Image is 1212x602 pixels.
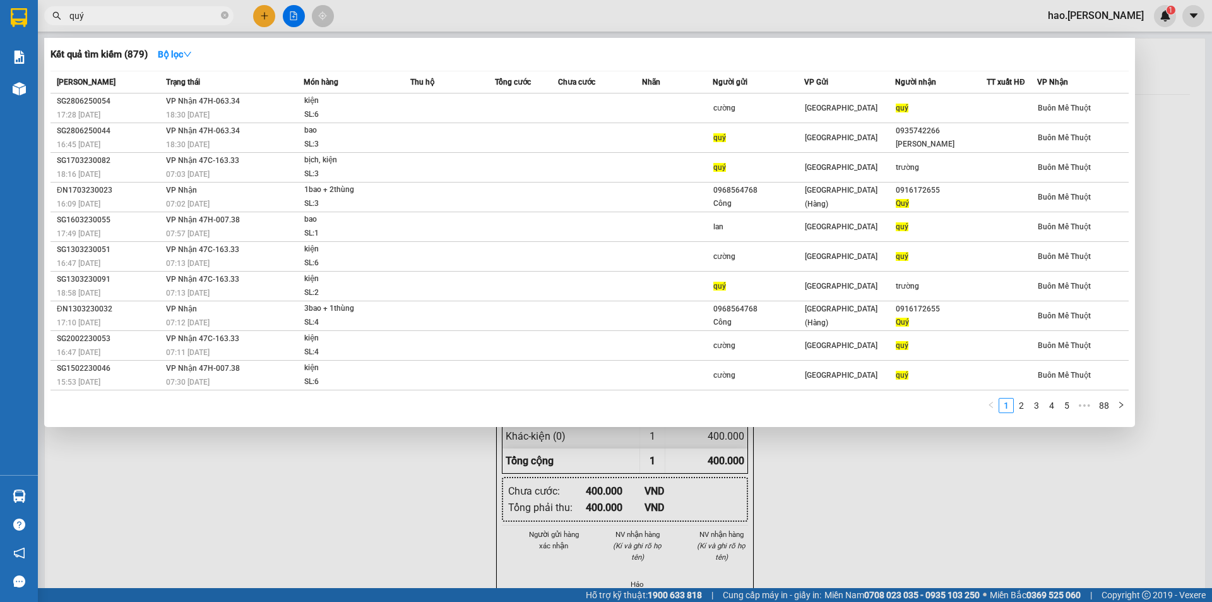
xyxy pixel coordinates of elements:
[166,78,200,87] span: Trạng thái
[304,94,399,108] div: kiện
[11,8,27,27] img: logo-vxr
[1059,398,1074,413] li: 5
[57,184,162,197] div: ĐN1703230023
[713,220,804,234] div: lan
[987,401,995,409] span: left
[57,243,162,256] div: SG1303230051
[1074,398,1095,413] span: •••
[895,78,936,87] span: Người nhận
[896,222,908,231] span: quý
[1038,341,1091,350] span: Buôn Mê Thuột
[896,161,986,174] div: trường
[57,332,162,346] div: SG2002230053
[304,286,399,300] div: SL: 2
[304,346,399,359] div: SL: 4
[304,332,399,346] div: kiện
[304,124,399,138] div: bao
[57,318,100,327] span: 17:10 [DATE]
[805,252,877,261] span: [GEOGRAPHIC_DATA]
[805,304,877,327] span: [GEOGRAPHIC_DATA] (Hàng)
[896,371,908,380] span: quý
[999,398,1014,413] li: 1
[1038,163,1091,172] span: Buôn Mê Thuột
[304,78,338,87] span: Món hàng
[805,186,877,208] span: [GEOGRAPHIC_DATA] (Hàng)
[304,138,399,152] div: SL: 3
[304,375,399,389] div: SL: 6
[1114,398,1129,413] button: right
[1095,398,1114,413] li: 88
[304,197,399,211] div: SL: 3
[166,348,210,357] span: 07:11 [DATE]
[13,519,25,531] span: question-circle
[166,126,240,135] span: VP Nhận 47H-063.34
[1014,398,1029,413] li: 2
[1095,399,1113,412] a: 88
[805,222,877,231] span: [GEOGRAPHIC_DATA]
[304,361,399,375] div: kiện
[713,133,726,142] span: quý
[1038,252,1091,261] span: Buôn Mê Thuột
[304,302,399,316] div: 3bao + 1thùng
[896,318,909,327] span: Quý
[304,154,399,167] div: bịch, kiện
[166,304,197,313] span: VP Nhận
[304,316,399,330] div: SL: 4
[166,140,210,149] span: 18:30 [DATE]
[158,49,192,59] strong: Bộ lọc
[13,51,26,64] img: solution-icon
[805,104,877,112] span: [GEOGRAPHIC_DATA]
[304,272,399,286] div: kiện
[57,273,162,286] div: SG1303230091
[1038,311,1091,320] span: Buôn Mê Thuột
[896,124,986,138] div: 0935742266
[1044,398,1059,413] li: 4
[1038,371,1091,380] span: Buôn Mê Thuột
[1114,398,1129,413] li: Next Page
[57,378,100,387] span: 15:53 [DATE]
[1029,398,1044,413] li: 3
[983,398,999,413] button: left
[713,102,804,115] div: cường
[1038,193,1091,202] span: Buôn Mê Thuột
[805,133,877,142] span: [GEOGRAPHIC_DATA]
[69,9,218,23] input: Tìm tên, số ĐT hoặc mã đơn
[13,547,25,559] span: notification
[57,214,162,227] div: SG1603230055
[304,243,399,256] div: kiện
[304,108,399,122] div: SL: 6
[1060,399,1074,412] a: 5
[166,215,240,224] span: VP Nhận 47H-007.38
[304,183,399,197] div: 1bao + 2thùng
[805,371,877,380] span: [GEOGRAPHIC_DATA]
[166,245,239,254] span: VP Nhận 47C-163.33
[896,184,986,197] div: 0916172655
[713,282,726,291] span: quý
[987,78,1025,87] span: TT xuất HĐ
[57,78,116,87] span: [PERSON_NAME]
[1074,398,1095,413] li: Next 5 Pages
[57,200,100,208] span: 16:09 [DATE]
[166,259,210,268] span: 07:13 [DATE]
[13,575,25,587] span: message
[166,186,197,195] span: VP Nhận
[166,378,210,387] span: 07:30 [DATE]
[1038,222,1091,231] span: Buôn Mê Thuột
[1014,399,1028,412] a: 2
[13,82,26,95] img: warehouse-icon
[558,78,595,87] span: Chưa cước
[166,318,210,327] span: 07:12 [DATE]
[896,252,908,261] span: quý
[57,289,100,298] span: 18:58 [DATE]
[57,95,162,108] div: SG2806250054
[304,213,399,227] div: bao
[713,184,804,197] div: 0968564768
[57,259,100,268] span: 16:47 [DATE]
[221,11,229,19] span: close-circle
[713,197,804,210] div: Công
[166,364,240,373] span: VP Nhận 47H-007.38
[304,256,399,270] div: SL: 6
[50,48,148,61] h3: Kết quả tìm kiếm ( 879 )
[52,11,61,20] span: search
[304,227,399,241] div: SL: 1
